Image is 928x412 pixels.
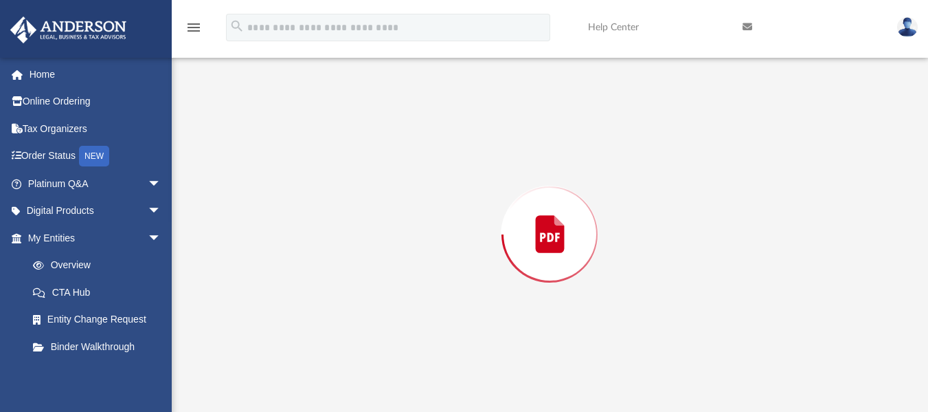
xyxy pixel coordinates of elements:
i: search [229,19,245,34]
span: arrow_drop_down [148,170,175,198]
a: Binder Walkthrough [19,333,182,360]
img: User Pic [897,17,918,37]
a: My Blueprint [19,360,175,388]
span: arrow_drop_down [148,197,175,226]
a: CTA Hub [19,279,182,306]
div: NEW [79,146,109,166]
a: Tax Organizers [10,115,182,142]
a: menu [185,26,202,36]
a: Home [10,61,182,88]
a: Platinum Q&Aarrow_drop_down [10,170,182,197]
span: arrow_drop_down [148,224,175,252]
div: Preview [210,21,890,412]
a: Online Ordering [10,88,182,116]
a: Overview [19,252,182,279]
a: Order StatusNEW [10,142,182,171]
a: My Entitiesarrow_drop_down [10,224,182,252]
a: Digital Productsarrow_drop_down [10,197,182,225]
i: menu [185,19,202,36]
img: Anderson Advisors Platinum Portal [6,17,131,43]
a: Entity Change Request [19,306,182,334]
